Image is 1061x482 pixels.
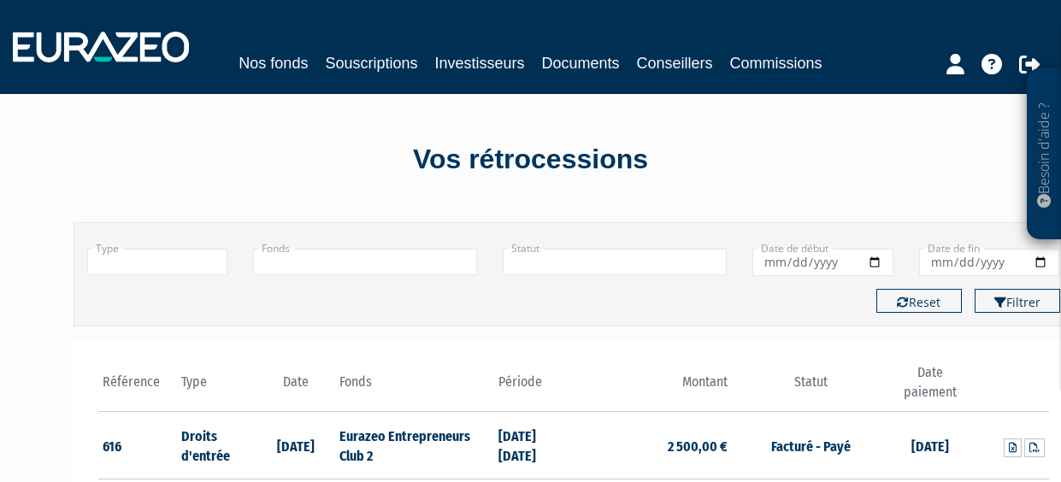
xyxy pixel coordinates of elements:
[256,412,336,479] td: [DATE]
[732,412,890,479] td: Facturé - Payé
[890,412,970,479] td: [DATE]
[335,412,493,479] td: Eurazeo Entrepreneurs Club 2
[256,363,336,412] th: Date
[542,51,620,75] a: Documents
[574,412,732,479] td: 2 500,00 €
[637,51,713,75] a: Conseillers
[494,363,574,412] th: Période
[239,51,308,75] a: Nos fonds
[876,289,962,313] button: Reset
[890,363,970,412] th: Date paiement
[177,412,256,479] td: Droits d'entrée
[434,51,524,75] a: Investisseurs
[335,363,493,412] th: Fonds
[574,363,732,412] th: Montant
[98,363,178,412] th: Référence
[325,51,417,75] a: Souscriptions
[732,363,890,412] th: Statut
[975,289,1060,313] button: Filtrer
[44,140,1018,179] div: Vos rétrocessions
[494,412,574,479] td: [DATE] [DATE]
[1034,78,1054,232] p: Besoin d'aide ?
[13,32,189,62] img: 1732889491-logotype_eurazeo_blanc_rvb.png
[177,363,256,412] th: Type
[98,412,178,479] td: 616
[730,51,822,78] a: Commissions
